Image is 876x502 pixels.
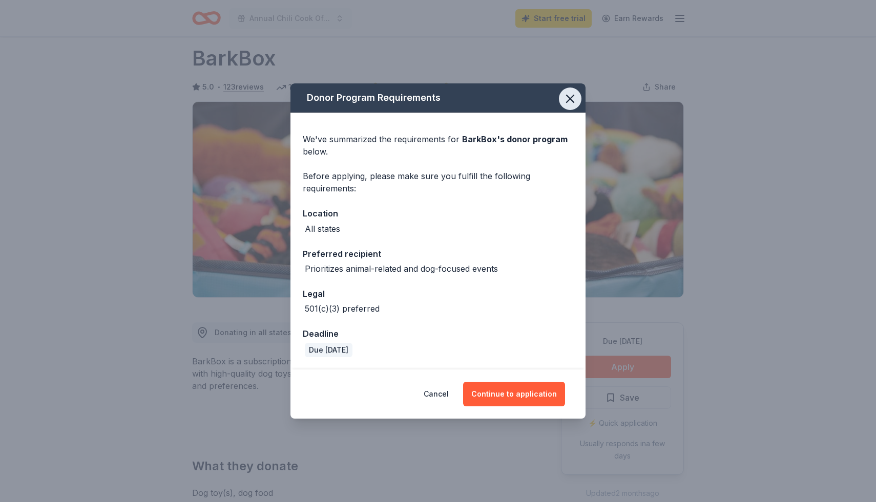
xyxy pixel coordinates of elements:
[290,83,586,113] div: Donor Program Requirements
[303,207,573,220] div: Location
[463,382,565,406] button: Continue to application
[305,343,352,357] div: Due [DATE]
[424,382,449,406] button: Cancel
[305,302,380,315] div: 501(c)(3) preferred
[462,134,568,144] span: BarkBox 's donor program
[303,133,573,158] div: We've summarized the requirements for below.
[305,223,340,235] div: All states
[303,287,573,300] div: Legal
[303,170,573,194] div: Before applying, please make sure you fulfill the following requirements:
[303,247,573,260] div: Preferred recipient
[303,327,573,340] div: Deadline
[305,263,498,275] div: Prioritizes animal-related and dog-focused events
